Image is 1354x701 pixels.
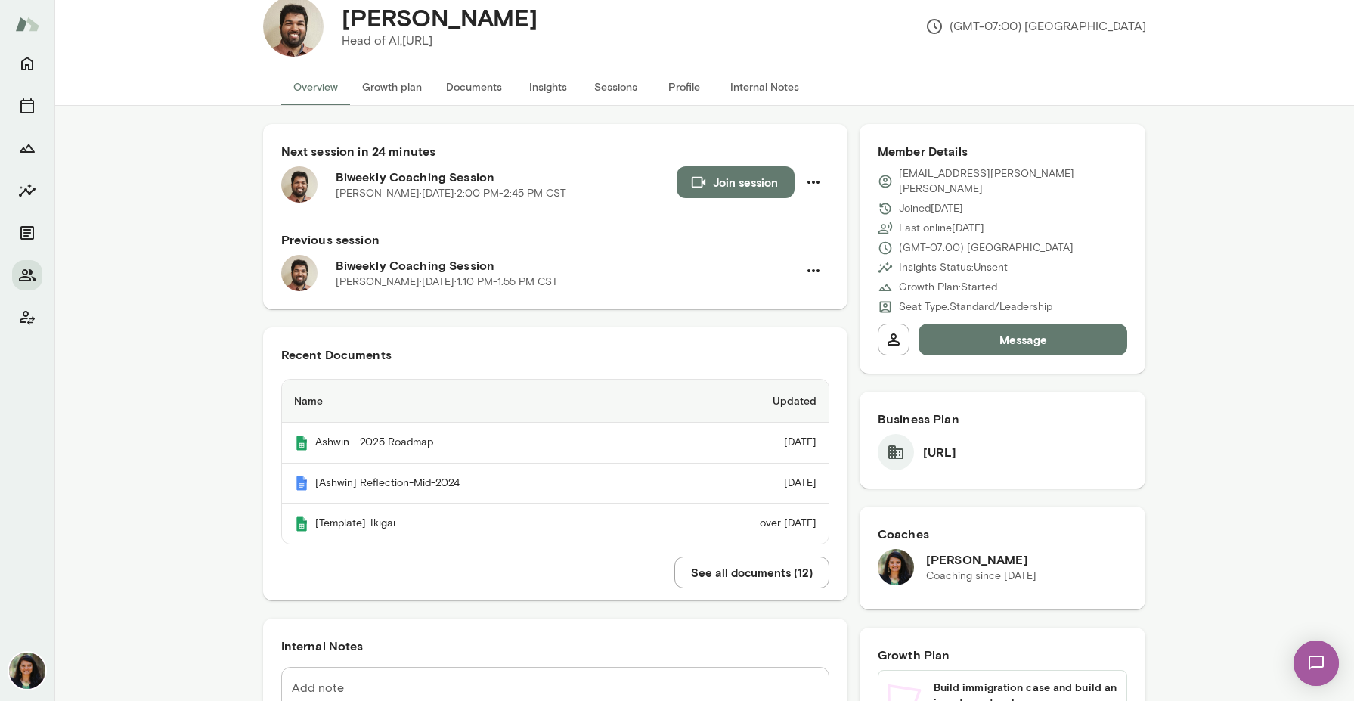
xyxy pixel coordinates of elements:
button: Profile [650,69,718,105]
h6: Internal Notes [281,637,829,655]
p: [EMAIL_ADDRESS][PERSON_NAME][PERSON_NAME] [899,166,1128,197]
p: Growth Plan: Started [899,280,997,295]
button: Growth plan [350,69,434,105]
img: Nina Patel [9,653,45,689]
img: Mento [294,436,309,451]
img: Nina Patel [878,549,914,585]
p: Joined [DATE] [899,201,963,216]
button: Client app [12,302,42,333]
th: [Ashwin] Reflection-Mid-2024 [282,464,665,504]
button: Documents [434,69,514,105]
h4: [PERSON_NAME] [342,3,538,32]
h6: Biweekly Coaching Session [336,256,798,275]
h6: Previous session [281,231,829,249]
h6: Recent Documents [281,346,829,364]
p: Coaching since [DATE] [926,569,1036,584]
th: Name [282,380,665,423]
p: [PERSON_NAME] · [DATE] · 1:10 PM-1:55 PM CST [336,275,558,290]
button: See all documents (12) [674,557,829,588]
button: Sessions [12,91,42,121]
h6: [PERSON_NAME] [926,551,1036,569]
img: Mento [294,516,309,532]
p: (GMT-07:00) [GEOGRAPHIC_DATA] [925,17,1146,36]
td: over [DATE] [665,504,829,544]
p: Last online [DATE] [899,221,984,236]
th: Ashwin - 2025 Roadmap [282,423,665,464]
h6: [URL] [923,443,957,461]
td: [DATE] [665,423,829,464]
th: [Template]-Ikigai [282,504,665,544]
p: Seat Type: Standard/Leadership [899,299,1052,315]
h6: Business Plan [878,410,1128,428]
button: Members [12,260,42,290]
button: Home [12,48,42,79]
p: Insights Status: Unsent [899,260,1008,275]
p: Head of AI, [URL] [342,32,538,50]
button: Overview [281,69,350,105]
h6: Coaches [878,525,1128,543]
button: Message [919,324,1128,355]
h6: Biweekly Coaching Session [336,168,677,186]
h6: Next session in 24 minutes [281,142,829,160]
button: Join session [677,166,795,198]
td: [DATE] [665,464,829,504]
button: Insights [514,69,582,105]
h6: Member Details [878,142,1128,160]
th: Updated [665,380,829,423]
p: (GMT-07:00) [GEOGRAPHIC_DATA] [899,240,1074,256]
button: Sessions [582,69,650,105]
p: [PERSON_NAME] · [DATE] · 2:00 PM-2:45 PM CST [336,186,566,201]
button: Documents [12,218,42,248]
button: Growth Plan [12,133,42,163]
img: Mento [15,10,39,39]
h6: Growth Plan [878,646,1128,664]
button: Insights [12,175,42,206]
img: Mento [294,476,309,491]
button: Internal Notes [718,69,811,105]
